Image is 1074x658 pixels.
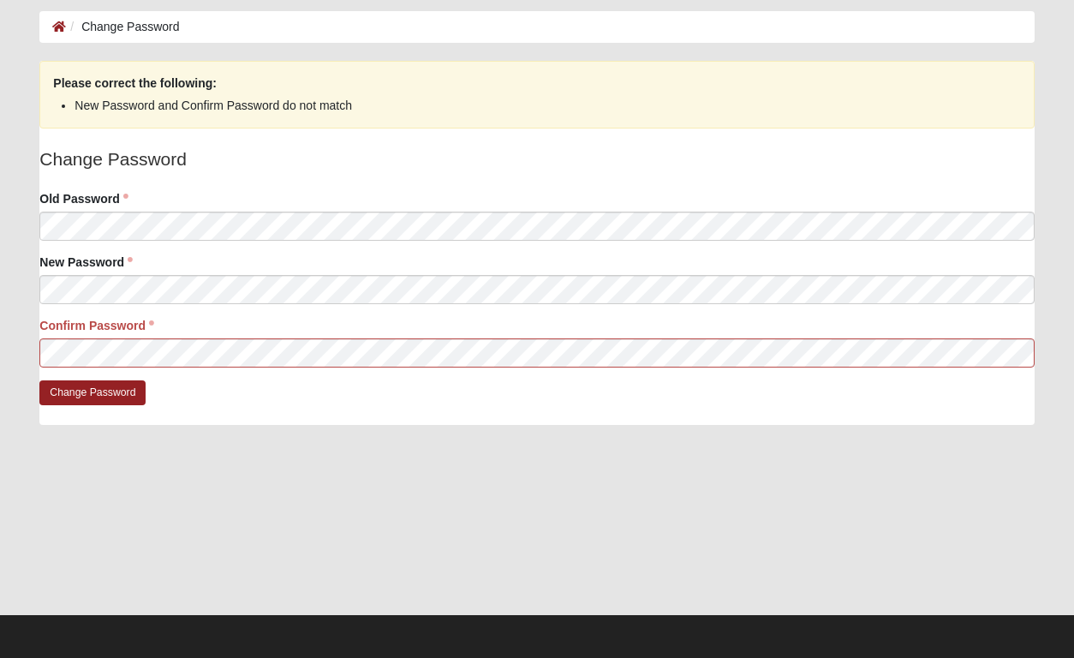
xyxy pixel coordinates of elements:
[39,317,154,334] label: Confirm Password
[39,380,146,405] input: Change Password
[39,146,1034,173] legend: Change Password
[39,190,128,207] label: Old Password
[39,61,1034,129] div: Please correct the following:
[66,18,179,36] li: Change Password
[39,254,133,271] label: New Password
[75,97,999,115] li: New Password and Confirm Password do not match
